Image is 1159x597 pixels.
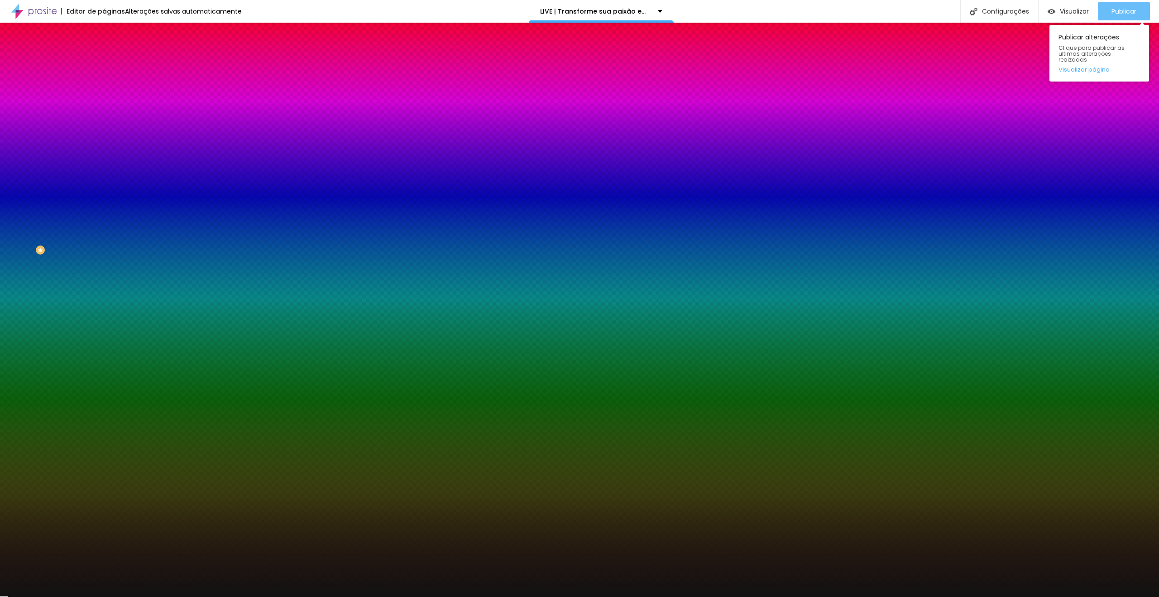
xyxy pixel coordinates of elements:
div: Alterações salvas automaticamente [125,8,242,14]
span: Visualizar [1060,8,1089,15]
span: Clique para publicar as ultimas alterações reaizadas [1058,45,1140,63]
a: Visualizar página [1058,67,1140,72]
p: LIVE | Transforme sua paixão em lucro [540,8,651,14]
button: Publicar [1098,2,1150,20]
img: Icone [970,8,977,15]
span: Publicar [1111,8,1136,15]
button: Visualizar [1039,2,1098,20]
img: view-1.svg [1048,8,1055,15]
div: Editor de páginas [61,8,125,14]
div: Publicar alterações [1049,25,1149,82]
